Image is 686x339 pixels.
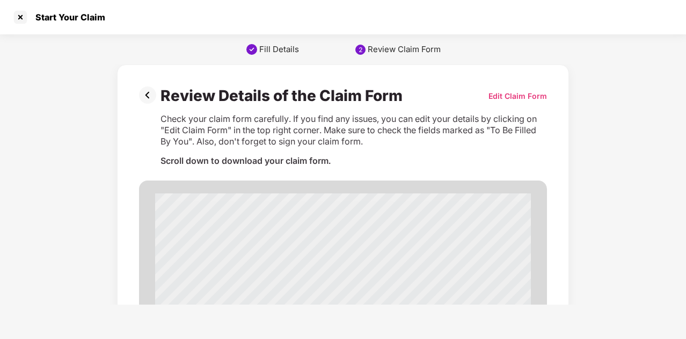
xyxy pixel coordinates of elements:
[276,287,280,291] span: H
[295,287,297,291] span: K
[259,44,299,55] div: Fill Details
[268,265,270,269] span: 8
[160,113,547,147] div: Check your claim form carefully. If you find any issues, you can edit your details by clicking on...
[250,265,252,269] span: 3
[259,287,260,291] span: I
[268,287,270,291] span: S
[240,287,243,291] span: B
[348,287,352,291] span: W
[359,46,363,54] div: 2
[29,12,105,23] div: Start Your Claim
[322,287,324,291] span: A
[232,287,235,291] span: A
[357,287,360,291] span: A
[281,225,475,234] span: HealthIndia Insurance TPA Services Pvt. Ltd.
[250,287,253,291] span: H
[245,43,258,56] img: svg+xml;base64,PHN2ZyBpZD0iU3RlcC1Eb25lLTMyeDMyIiB4bWxucz0iaHR0cDovL3d3dy53My5vcmcvMjAwMC9zdmciIH...
[286,287,289,291] span: E
[139,86,160,104] img: svg+xml;base64,PHN2ZyBpZD0iUHJldi0zMngzMiIgeG1sbnM9Imh0dHA6Ly93d3cudzMub3JnLzIwMDAvc3ZnIiB3aWR0aD...
[488,91,547,101] div: Edit Claim Form
[241,265,243,269] span: 2
[367,287,369,291] span: L
[331,287,332,291] span: I
[259,265,261,269] span: 9
[304,265,306,269] span: 9
[176,264,221,269] span: Policy No./Certif No.
[286,265,288,269] span: 2
[368,44,441,55] div: Review Claim Form
[176,286,249,291] span: Policy [PERSON_NAME]'s Name
[277,265,279,269] span: 3
[295,265,297,269] span: 9
[160,86,407,105] div: Review Details of the Claim Form
[340,287,342,291] span: S
[313,265,315,269] span: 3
[313,287,315,291] span: J
[232,265,234,269] span: 0
[160,155,547,167] div: Scroll down to download your claim form.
